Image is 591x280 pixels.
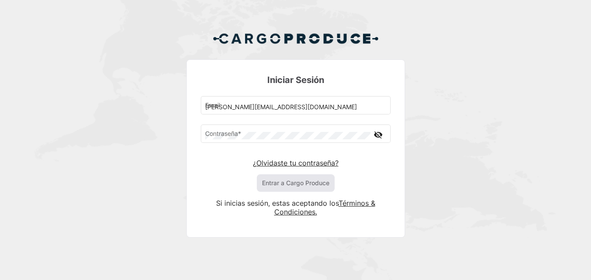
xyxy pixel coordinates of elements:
[213,28,379,49] img: Cargo Produce Logo
[201,74,391,86] h3: Iniciar Sesión
[253,159,339,167] a: ¿Olvidaste tu contraseña?
[274,199,375,216] a: Términos & Condiciones.
[373,129,384,140] mat-icon: visibility_off
[216,199,339,207] span: Si inicias sesión, estas aceptando los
